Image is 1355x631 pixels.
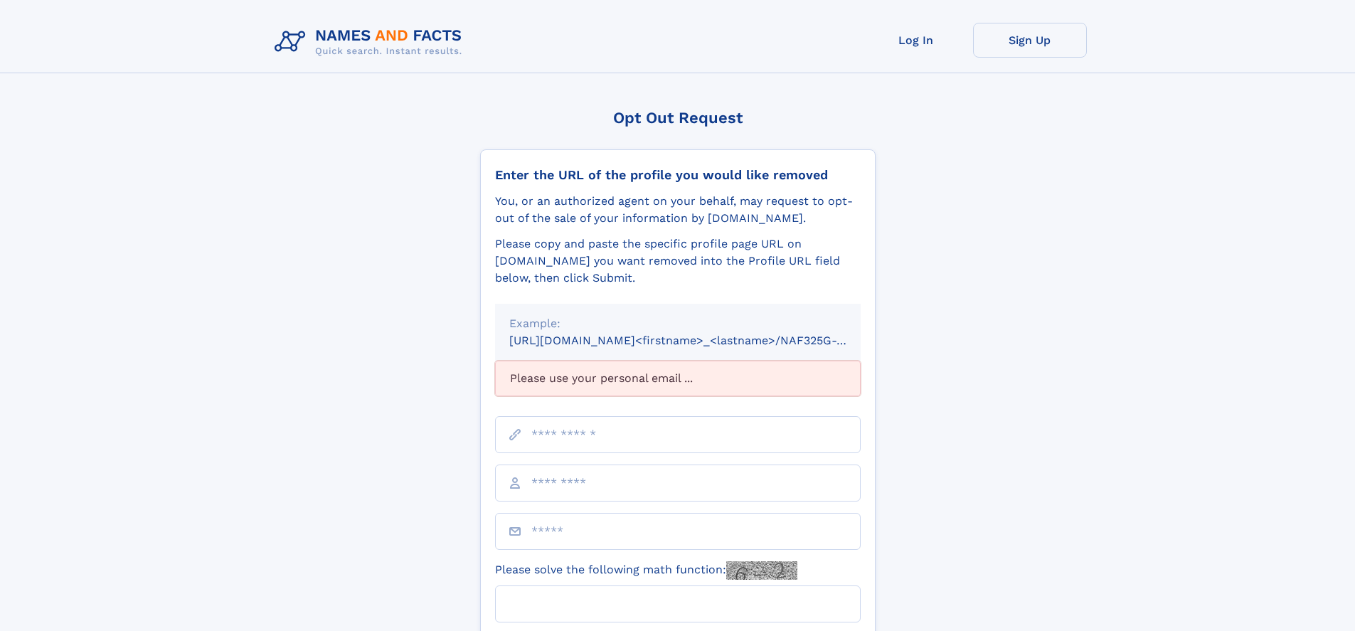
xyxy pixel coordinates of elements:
img: Logo Names and Facts [269,23,474,61]
div: Please use your personal email ... [495,361,861,396]
a: Log In [859,23,973,58]
div: Example: [509,315,846,332]
small: [URL][DOMAIN_NAME]<firstname>_<lastname>/NAF325G-xxxxxxxx [509,334,888,347]
label: Please solve the following math function: [495,561,797,580]
div: You, or an authorized agent on your behalf, may request to opt-out of the sale of your informatio... [495,193,861,227]
div: Enter the URL of the profile you would like removed [495,167,861,183]
a: Sign Up [973,23,1087,58]
div: Please copy and paste the specific profile page URL on [DOMAIN_NAME] you want removed into the Pr... [495,235,861,287]
div: Opt Out Request [480,109,876,127]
